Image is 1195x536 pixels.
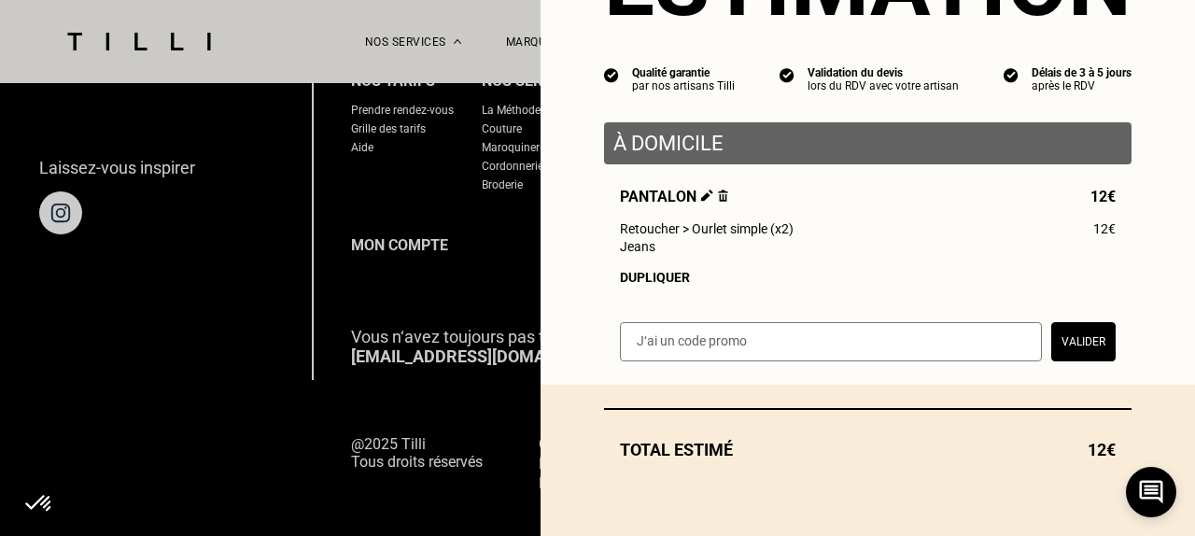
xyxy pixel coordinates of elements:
span: Retoucher > Ourlet simple (x2) [620,221,794,236]
div: Qualité garantie [632,66,735,79]
img: icon list info [780,66,794,83]
span: 12€ [1093,221,1116,236]
span: 12€ [1088,440,1116,459]
span: Pantalon [620,188,728,205]
div: après le RDV [1032,79,1132,92]
div: Dupliquer [620,270,1116,285]
div: lors du RDV avec votre artisan [808,79,959,92]
div: Validation du devis [808,66,959,79]
span: Jeans [620,239,655,254]
button: Valider [1051,322,1116,361]
div: Délais de 3 à 5 jours [1032,66,1132,79]
p: À domicile [613,132,1122,155]
div: Total estimé [604,440,1132,459]
img: Éditer [701,190,713,202]
span: 12€ [1090,188,1116,205]
input: J‘ai un code promo [620,322,1042,361]
div: par nos artisans Tilli [632,79,735,92]
img: icon list info [1004,66,1019,83]
img: Supprimer [718,190,728,202]
img: icon list info [604,66,619,83]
